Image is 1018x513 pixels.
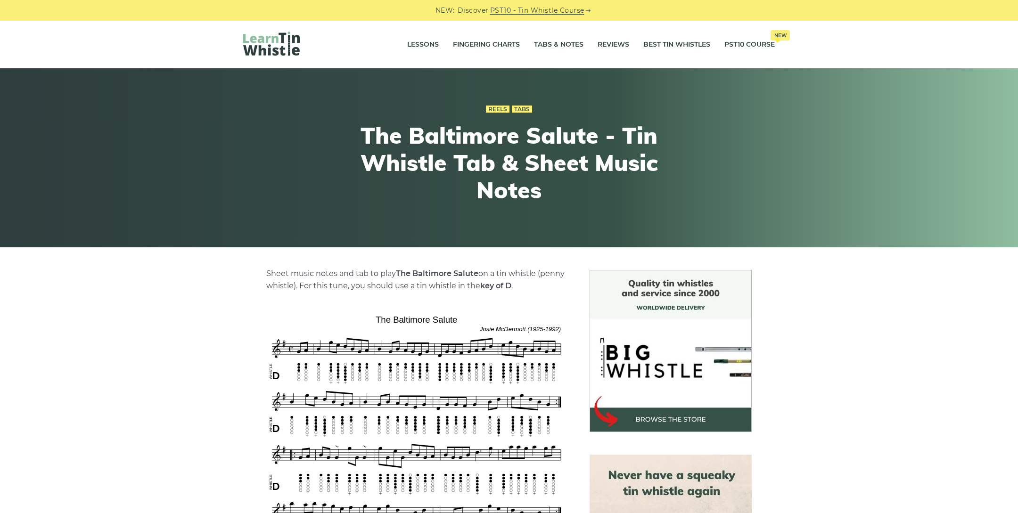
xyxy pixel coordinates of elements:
a: Reels [486,106,509,113]
a: Tabs & Notes [534,33,583,57]
h1: The Baltimore Salute - Tin Whistle Tab & Sheet Music Notes [336,122,682,204]
a: Tabs [512,106,532,113]
strong: key of D [480,281,511,290]
span: New [771,30,790,41]
p: Sheet music notes and tab to play on a tin whistle (penny whistle). For this tune, you should use... [266,268,567,292]
a: Best Tin Whistles [643,33,710,57]
strong: The Baltimore Salute [396,269,478,278]
a: PST10 CourseNew [724,33,775,57]
img: LearnTinWhistle.com [243,32,300,56]
a: Fingering Charts [453,33,520,57]
a: Reviews [598,33,629,57]
img: BigWhistle Tin Whistle Store [590,270,752,432]
a: Lessons [407,33,439,57]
